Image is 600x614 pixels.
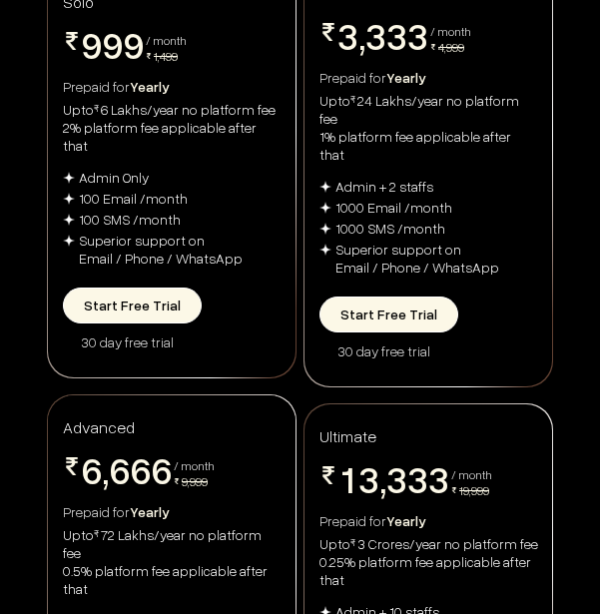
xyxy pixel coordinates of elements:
span: 2 [337,497,358,535]
span: 7 [151,488,172,526]
span: 6 [151,450,172,488]
div: Superior support on Email / Phone / WhatsApp [335,241,499,277]
span: 4,999 [438,40,464,55]
span: 3 [386,459,407,497]
span: Ultimate [319,426,376,447]
div: Prepaid for [319,69,538,87]
div: / month [146,35,187,47]
span: 3 [358,459,379,497]
div: Upto 6 Lakhs/year no platform fee 2% platform fee applicable after that [63,101,282,155]
img: pricing-rupee [174,478,180,484]
img: pricing-rupee [430,44,436,50]
span: Yearly [130,503,170,520]
div: 30 day free trial [337,342,538,360]
span: 3 [428,459,449,497]
div: 1000 SMS /month [335,220,445,238]
span: 9 [102,25,123,63]
img: pricing-rupee [63,32,81,50]
span: 4 [407,54,428,92]
img: img [63,214,75,226]
div: 100 SMS /month [79,211,181,229]
img: img [319,202,331,214]
div: / month [430,26,471,38]
span: Yearly [386,69,426,86]
span: 7 [109,488,130,526]
img: pricing-rupee [319,23,337,41]
div: Upto 24 Lakhs/year no platform fee 1% platform fee applicable after that [319,92,538,164]
div: Prepaid for [319,512,538,530]
div: Superior support on Email / Phone / WhatsApp [79,232,243,268]
img: pricing-rupee [63,457,81,475]
img: pricing-rupee [319,466,337,484]
span: 3 [407,16,428,54]
span: Yearly [130,78,170,95]
span: 6 [109,450,130,488]
sup: ₹ [350,535,355,548]
span: 1 [337,459,358,497]
span: 3 [407,459,428,497]
div: Prepaid for [63,503,282,521]
span: 7 [130,488,151,526]
button: Start Free Trial [319,297,458,332]
img: img [63,235,75,247]
img: img [319,244,331,256]
span: 6 [81,450,102,488]
sup: ₹ [350,92,355,105]
div: / month [451,469,492,481]
span: 9 [81,25,102,63]
span: , [102,450,109,498]
div: Upto 72 Lakhs/year no platform fee 0.5% platform fee applicable after that [63,526,282,598]
span: 4 [386,54,407,92]
span: 4 [337,54,358,92]
span: 9 [123,25,144,63]
sup: ₹ [94,101,99,114]
span: Yearly [386,512,426,529]
span: 7 [81,488,102,526]
span: 1,499 [154,49,178,64]
img: pricing-rupee [146,53,152,59]
div: Upto 3 Crores/year no platform fee 0.25% platform fee applicable after that [319,535,538,589]
div: / month [174,460,215,472]
img: img [63,193,75,205]
span: 4 [358,497,379,535]
img: pricing-rupee [451,487,457,493]
span: 4 [428,497,449,535]
span: Advanced [63,417,135,438]
sup: ₹ [94,526,99,539]
div: Prepaid for [63,78,282,96]
span: 4 [365,54,386,92]
span: 6 [130,450,151,488]
span: 9,999 [182,474,208,489]
span: , [358,16,365,64]
span: 4 [386,497,407,535]
span: 4 [407,497,428,535]
img: img [63,172,75,184]
img: img [319,223,331,235]
div: 30 day free trial [81,333,282,351]
button: Start Free Trial [63,288,202,323]
div: 100 Email /month [79,190,188,208]
span: , [379,459,386,507]
span: 3 [386,16,407,54]
div: Admin + 2 staffs [335,178,433,196]
span: 19,999 [459,483,489,498]
div: 1000 Email /month [335,199,452,217]
img: img [319,181,331,193]
div: Admin Only [79,169,149,187]
span: 3 [337,16,358,54]
span: 3 [365,16,386,54]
